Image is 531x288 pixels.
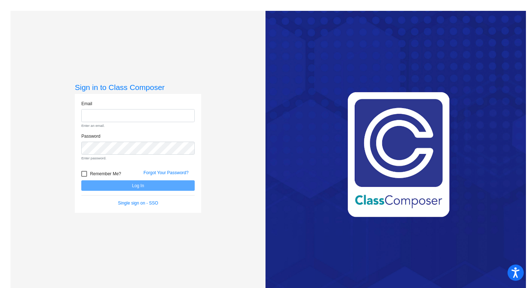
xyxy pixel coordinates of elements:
span: Remember Me? [90,169,121,178]
a: Single sign on - SSO [118,201,158,206]
label: Password [81,133,100,139]
h3: Sign in to Class Composer [75,83,201,92]
button: Log In [81,180,195,191]
a: Forgot Your Password? [143,170,189,175]
small: Enter an email. [81,123,195,128]
small: Enter password. [81,156,195,161]
label: Email [81,100,92,107]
